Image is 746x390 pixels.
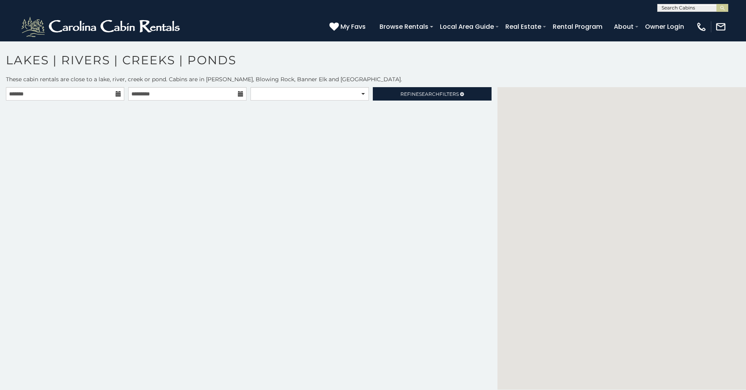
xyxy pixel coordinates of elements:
a: Browse Rentals [376,20,432,34]
img: mail-regular-white.png [715,21,726,32]
span: Search [419,91,439,97]
a: About [610,20,638,34]
span: Refine Filters [400,91,459,97]
a: RefineSearchFilters [373,87,491,101]
a: My Favs [329,22,368,32]
a: Real Estate [501,20,545,34]
a: Local Area Guide [436,20,498,34]
a: Owner Login [641,20,688,34]
span: My Favs [340,22,366,32]
img: White-1-2.png [20,15,183,39]
a: Rental Program [549,20,606,34]
img: phone-regular-white.png [696,21,707,32]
